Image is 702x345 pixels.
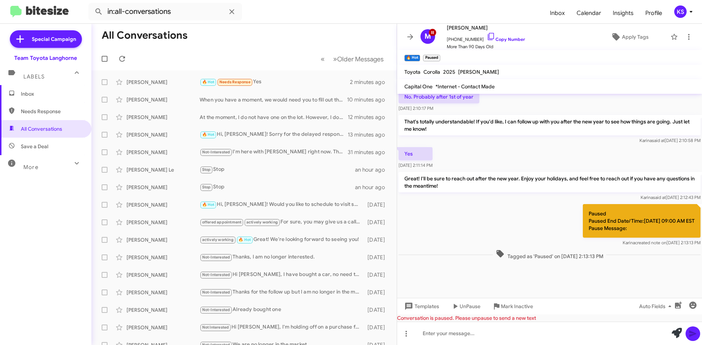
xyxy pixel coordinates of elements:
[200,253,364,261] div: Thanks, I am no longer interested.
[21,90,83,97] span: Inbox
[639,138,701,143] span: Karina [DATE] 2:10:58 PM
[348,149,391,156] div: 31 minutes ago
[32,35,76,43] span: Special Campaign
[622,30,649,43] span: Apply Tags
[458,69,499,75] span: [PERSON_NAME]
[202,290,230,295] span: Not-Interested
[246,220,278,225] span: actively working
[399,147,433,160] p: Yes
[355,166,391,173] div: an hour ago
[592,30,667,43] button: Apply Tags
[364,289,391,296] div: [DATE]
[200,235,364,244] div: Great! We're looking forward to seeing you!
[544,3,571,24] a: Inbox
[639,3,668,24] span: Profile
[607,3,639,24] a: Insights
[200,114,348,121] div: At the moment, I do not have one on the lot. However, I do have a couple incoming. One is availab...
[447,32,525,43] span: [PHONE_NUMBER]
[633,300,680,313] button: Auto Fields
[364,324,391,331] div: [DATE]
[399,106,433,111] span: [DATE] 2:10:17 PM
[219,80,250,84] span: Needs Response
[355,184,391,191] div: an hour ago
[202,150,230,154] span: Not-Interested
[653,195,666,200] span: said at
[350,78,391,86] div: 2 minutes ago
[23,73,45,80] span: Labels
[404,55,420,61] small: 🔥 Hot
[23,164,38,170] span: More
[486,300,539,313] button: Mark Inactive
[399,115,701,135] p: That's totally understandable! If you'd like, I can follow up with you after the new year to see ...
[200,288,364,296] div: Thanks for the follow up but I am no longer in the market for a car.
[424,31,431,42] span: M
[202,167,211,172] span: Stop
[202,220,242,225] span: offered appointment
[14,54,77,62] div: Team Toyota Langhorne
[200,78,350,86] div: Yes
[399,90,479,103] p: No. Probably after 1st of year
[127,201,200,208] div: [PERSON_NAME]
[202,80,215,84] span: 🔥 Hot
[641,195,701,200] span: Karina [DATE] 2:12:43 PM
[364,306,391,314] div: [DATE]
[127,219,200,226] div: [PERSON_NAME]
[127,131,200,138] div: [PERSON_NAME]
[364,236,391,244] div: [DATE]
[317,51,388,66] nav: Page navigation example
[21,125,62,133] span: All Conversations
[200,306,364,314] div: Already bought one
[200,218,364,226] div: For sure, you may give us a call! [PHONE_NUMBER] and ask for a new car sales rep. We would be mor...
[88,3,242,20] input: Search
[127,114,200,121] div: [PERSON_NAME]
[21,108,83,115] span: Needs Response
[200,271,364,279] div: Hi [PERSON_NAME], I have bought a car, no need to reach out. Have a great day
[399,162,433,168] span: [DATE] 2:11:14 PM
[202,325,229,330] span: Not Interested
[445,300,486,313] button: UnPause
[404,69,420,75] span: Toyota
[487,37,525,42] a: Copy Number
[623,240,701,245] span: Karina [DATE] 2:13:13 PM
[202,237,234,242] span: actively working
[102,30,188,41] h1: All Conversations
[127,289,200,296] div: [PERSON_NAME]
[202,185,211,189] span: Stop
[337,55,384,63] span: Older Messages
[571,3,607,24] span: Calendar
[447,43,525,50] span: More Than 90 Days Old
[399,172,701,192] p: Great! I'll be sure to reach out after the new year. Enjoy your holidays, and feel free to reach ...
[127,166,200,173] div: [PERSON_NAME] Le
[639,300,674,313] span: Auto Fields
[397,314,702,322] div: Conversation is paused. Please unpause to send a new text
[127,78,200,86] div: [PERSON_NAME]
[127,324,200,331] div: [PERSON_NAME]
[127,271,200,279] div: [PERSON_NAME]
[10,30,82,48] a: Special Campaign
[127,149,200,156] div: [PERSON_NAME]
[364,254,391,261] div: [DATE]
[583,204,701,238] p: Paused Paused End Date/Time:[DATE] 09:00 AM EST Pause Message:
[668,5,694,18] button: KS
[127,96,200,103] div: [PERSON_NAME]
[329,51,388,66] button: Next
[347,96,391,103] div: 10 minutes ago
[316,51,329,66] button: Previous
[674,5,687,18] div: KS
[447,23,525,32] span: [PERSON_NAME]
[435,83,495,90] span: *Internet - Contact Made
[200,323,364,331] div: Hi [PERSON_NAME], I'm holding off on a purchase for now. Thank you for your time.
[460,300,480,313] span: UnPause
[238,237,251,242] span: 🔥 Hot
[403,300,439,313] span: Templates
[202,202,215,207] span: 🔥 Hot
[127,184,200,191] div: [PERSON_NAME]
[200,96,347,103] div: When you have a moment, we would need you to fill out this finance application. My finance manage...
[423,69,440,75] span: Corolla
[443,69,455,75] span: 2025
[348,131,391,138] div: 13 minutes ago
[200,200,364,209] div: Hi, [PERSON_NAME]! Would you like to schedule to visit sometime [DATE]?
[364,219,391,226] div: [DATE]
[127,306,200,314] div: [PERSON_NAME]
